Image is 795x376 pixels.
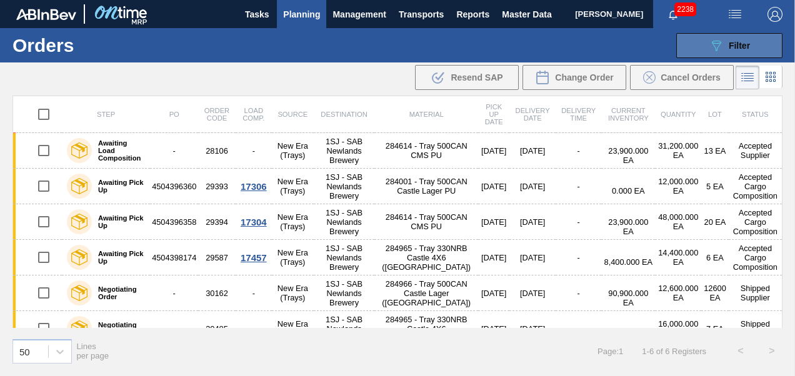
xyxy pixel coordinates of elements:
a: Awaiting Pick Up450439636029393New Era (Trays)1SJ - SAB Newlands Brewery284001 - Tray 500CAN Cast... [13,169,782,204]
span: Tasks [243,7,271,22]
td: 284966 - Tray 500CAN Castle Lager ([GEOGRAPHIC_DATA]) [374,275,478,311]
td: 284965 - Tray 330NRB Castle 4X6 ([GEOGRAPHIC_DATA]) [374,240,478,275]
td: New Era (Trays) [272,240,314,275]
span: Delivery Date [516,107,550,122]
td: [DATE] [478,311,509,347]
td: [DATE] [509,311,556,347]
span: Resend SAP [451,72,502,82]
td: Accepted Cargo Composition [729,240,782,275]
td: [DATE] [509,275,556,311]
span: Order Code [204,107,229,122]
td: Shipped Supplier [729,311,782,347]
span: Lines per page [77,342,109,360]
span: Master Data [502,7,551,22]
td: - [150,133,198,169]
td: 16,000.000 EA [655,311,701,347]
td: [DATE] [478,204,509,240]
span: Delivery Time [561,107,596,122]
div: Card Vision [759,66,782,89]
button: Cancel Orders [630,65,734,90]
td: - [556,240,601,275]
td: 30485 [198,311,235,347]
div: Resend SAP [415,65,519,90]
div: 17457 [237,252,270,263]
td: [DATE] [478,240,509,275]
td: 20 EA [701,204,728,240]
td: 5 EA [701,169,728,204]
a: Negotiating Order-30162-New Era (Trays)1SJ - SAB Newlands Brewery284966 - Tray 500CAN Castle Lage... [13,275,782,311]
td: 1SJ - SAB Newlands Brewery [314,311,375,347]
a: Awaiting Pick Up450439817429587New Era (Trays)1SJ - SAB Newlands Brewery284965 - Tray 330NRB Cast... [13,240,782,275]
td: Accepted Cargo Composition [729,204,782,240]
span: 2238 [674,2,696,16]
span: Current inventory [608,107,649,122]
label: Awaiting Load Composition [92,139,145,162]
td: - [236,133,272,169]
td: [DATE] [509,169,556,204]
span: Pick up Date [485,103,503,126]
img: TNhmsLtSVTkK8tSr43FrP2fwEKptu5GPRR3wAAAABJRU5ErkJggg== [16,9,76,20]
td: 284614 - Tray 500CAN CMS PU [374,204,478,240]
button: > [756,335,787,367]
td: 7 EA [701,311,728,347]
span: Destination [321,111,367,118]
td: New Era (Trays) [272,204,314,240]
span: Source [277,111,307,118]
td: New Era (Trays) [272,275,314,311]
td: New Era (Trays) [272,133,314,169]
img: userActions [727,7,742,22]
label: Awaiting Pick Up [92,179,145,194]
span: Transports [399,7,444,22]
td: 1SJ - SAB Newlands Brewery [314,204,375,240]
td: 29393 [198,169,235,204]
span: 23,900.000 EA [608,146,648,165]
div: List Vision [736,66,759,89]
span: 0.000 EA [612,186,645,195]
span: Status [742,111,768,118]
div: Change Order [522,65,626,90]
td: 31,200.000 EA [655,133,701,169]
a: Awaiting Load Composition-28106-New Era (Trays)1SJ - SAB Newlands Brewery284614 - Tray 500CAN CMS... [13,133,782,169]
button: Notifications [653,6,693,23]
span: Quantity [661,111,696,118]
span: 8,400.000 EA [604,257,653,267]
td: 1SJ - SAB Newlands Brewery [314,240,375,275]
td: [DATE] [478,133,509,169]
td: 30162 [198,275,235,311]
td: 12600 EA [701,275,728,311]
td: [DATE] [509,133,556,169]
td: 284614 - Tray 500CAN CMS PU [374,133,478,169]
span: Reports [456,7,489,22]
span: 90,900.000 EA [608,289,648,307]
td: 284001 - Tray 500CAN Castle Lager PU [374,169,478,204]
a: Awaiting Pick Up450439635829394New Era (Trays)1SJ - SAB Newlands Brewery284614 - Tray 500CAN CMS ... [13,204,782,240]
span: 1 - 6 of 6 Registers [642,347,706,356]
td: New Era (Trays) [272,311,314,347]
button: Filter [676,33,782,58]
span: Management [332,7,386,22]
span: PO [169,111,179,118]
td: 14,400.000 EA [655,240,701,275]
td: 1SJ - SAB Newlands Brewery [314,133,375,169]
span: Page : 1 [597,347,623,356]
td: - [236,275,272,311]
td: - [556,311,601,347]
td: - [150,311,198,347]
td: 1SJ - SAB Newlands Brewery [314,275,375,311]
td: Shipped Supplier [729,275,782,311]
td: New Era (Trays) [272,169,314,204]
span: Change Order [555,72,613,82]
td: 4504398174 [150,240,198,275]
td: 1SJ - SAB Newlands Brewery [314,169,375,204]
img: Logout [767,7,782,22]
div: Cancel Orders in Bulk [630,65,734,90]
td: 13 EA [701,133,728,169]
td: 29394 [198,204,235,240]
button: < [725,335,756,367]
div: 50 [19,346,30,357]
span: Material [409,111,444,118]
td: - [236,311,272,347]
span: Filter [729,41,750,51]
